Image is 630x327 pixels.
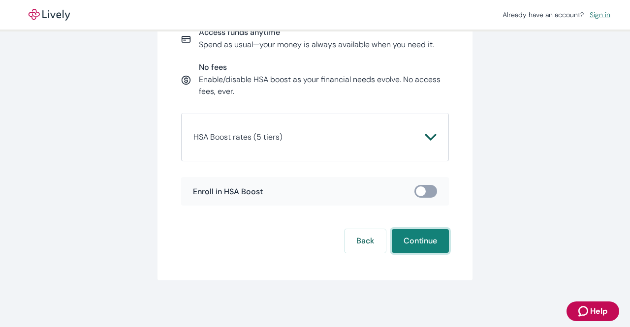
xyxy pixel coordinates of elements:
button: Back [345,229,386,253]
p: Spend as usual—your money is always available when you need it. [199,39,434,51]
svg: Chevron icon [425,131,437,143]
button: Zendesk support iconHelp [567,301,619,321]
span: No fees [199,62,449,72]
span: Help [590,305,607,317]
span: Access funds anytime [199,28,434,37]
svg: Zendesk support icon [578,305,590,317]
svg: Currency icon [181,75,191,85]
img: Lively [22,9,77,21]
div: Already have an account? [503,10,614,20]
a: Sign in [586,8,614,21]
span: Enroll in HSA Boost [193,187,263,196]
p: Enable/disable HSA boost as your financial needs evolve. No access fees, ever. [199,74,449,97]
p: HSA Boost rates (5 tiers) [193,131,283,143]
svg: Card icon [181,34,191,44]
button: HSA Boost rates (5 tiers) [193,125,437,149]
button: Continue [392,229,449,253]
